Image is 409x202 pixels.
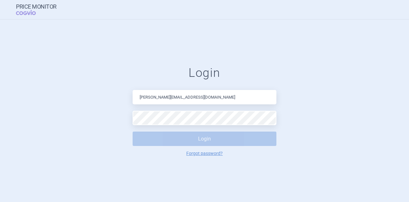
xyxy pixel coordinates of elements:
a: Forgot password? [186,151,223,156]
input: Email [133,90,276,104]
a: Price MonitorCOGVIO [16,4,57,16]
button: Login [133,132,276,146]
h1: Login [133,66,276,80]
span: COGVIO [16,10,45,15]
strong: Price Monitor [16,4,57,10]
